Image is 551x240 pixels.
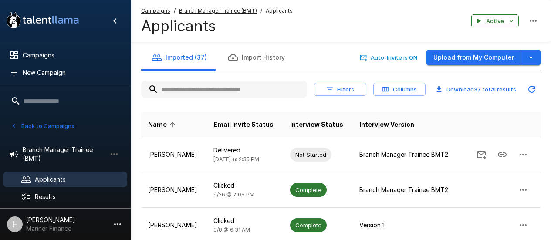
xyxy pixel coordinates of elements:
span: Email Invite Status [213,119,274,130]
p: Clicked [213,181,276,190]
button: Download37 total results [433,83,520,96]
span: 9/8 @ 6:31 AM [213,226,250,233]
span: Complete [290,186,327,194]
button: Filters [314,83,366,96]
button: Auto-Invite is ON [358,51,419,64]
span: Copy Interview Link [492,150,513,158]
span: Applicants [266,7,293,15]
button: Upload from My Computer [426,50,521,66]
p: Branch Manager Trainee BMT2 [359,150,452,159]
span: / [174,7,176,15]
p: [PERSON_NAME] [148,221,199,230]
p: Delivered [213,146,276,155]
u: Branch Manager Trainee (BMT) [179,7,257,14]
p: [PERSON_NAME] [148,150,199,159]
span: Not Started [290,151,331,159]
span: Interview Version [359,119,414,130]
button: Columns [373,83,426,96]
span: Send Invitation [471,150,492,158]
p: Version 1 [359,221,452,230]
p: [PERSON_NAME] [148,186,199,194]
span: Complete [290,221,327,230]
span: [DATE] @ 2:35 PM [213,156,259,162]
button: Import History [217,45,295,70]
span: 9/26 @ 7:06 PM [213,191,254,198]
button: Updated Today - 10:11 AM [523,81,541,98]
h4: Applicants [141,17,293,35]
button: Active [471,14,519,28]
p: Branch Manager Trainee BMT2 [359,186,452,194]
p: Clicked [213,216,276,225]
span: Name [148,119,178,130]
u: Campaigns [141,7,170,14]
span: / [260,7,262,15]
button: Imported (37) [141,45,217,70]
span: Interview Status [290,119,343,130]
